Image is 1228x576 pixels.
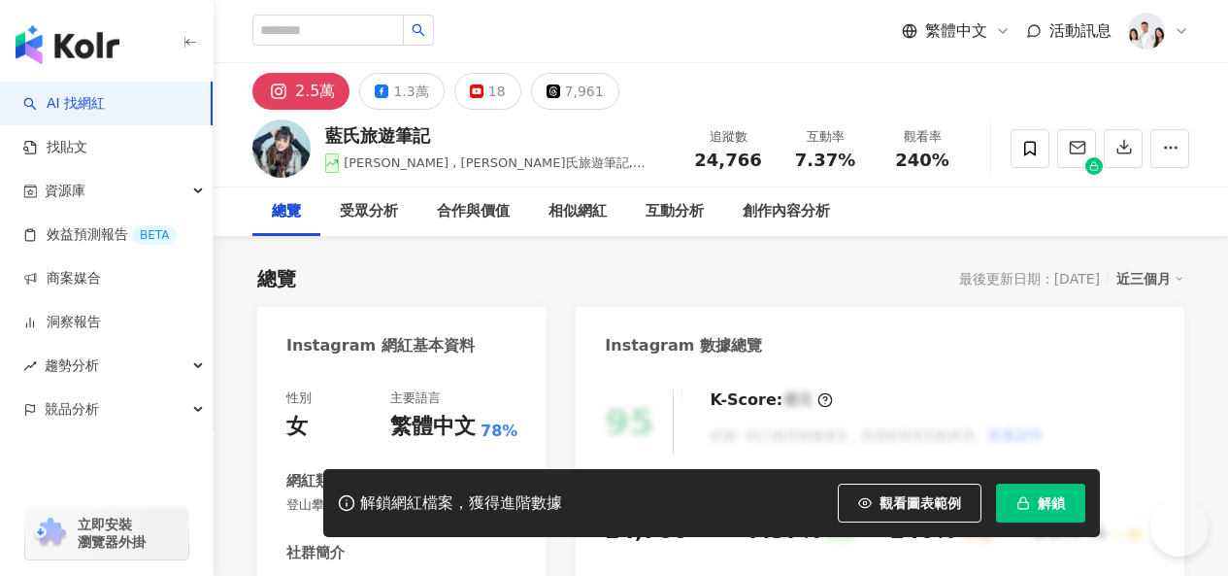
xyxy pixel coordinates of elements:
span: 趨勢分析 [45,344,99,388]
div: 2.5萬 [295,78,335,105]
img: logo [16,25,119,64]
div: 藍氏旅遊筆記 [325,123,670,148]
a: 找貼文 [23,138,87,157]
a: 效益預測報告BETA [23,225,177,245]
div: 創作內容分析 [743,200,830,223]
div: 最後更新日期：[DATE] [959,271,1100,287]
span: [PERSON_NAME] , [PERSON_NAME]氏旅遊筆記, _blue_travel, [PERSON_NAME] [344,155,646,189]
img: KOL Avatar [252,119,311,178]
div: 合作與價值 [437,200,510,223]
div: 互動率 [788,127,862,147]
div: 18 [488,78,506,105]
div: 7,961 [565,78,604,105]
a: 商案媒合 [23,269,101,288]
span: 活動訊息 [1049,21,1112,40]
img: 20231221_NR_1399_Small.jpg [1128,13,1165,50]
div: 受眾分析 [340,200,398,223]
button: 解鎖 [996,484,1085,523]
span: 解鎖 [1038,495,1065,511]
div: Instagram 網紅基本資料 [286,335,475,356]
div: 解鎖網紅檔案，獲得進階數據 [360,493,562,514]
div: 繁體中文 [390,412,476,442]
img: chrome extension [31,518,69,549]
button: 1.3萬 [359,73,444,110]
div: 相似網紅 [548,200,607,223]
span: 24,766 [694,150,761,170]
div: 1.3萬 [393,78,428,105]
button: 18 [454,73,521,110]
span: 繁體中文 [925,20,987,42]
a: searchAI 找網紅 [23,94,105,114]
div: 性別 [286,390,312,407]
div: 主要語言 [390,390,441,407]
button: 2.5萬 [252,73,349,110]
span: 7.37% [795,151,855,170]
span: 立即安裝 瀏覽器外掛 [78,516,146,551]
span: 78% [481,421,517,442]
div: K-Score : [710,390,833,411]
span: 資源庫 [45,169,85,213]
span: search [412,23,425,37]
div: 觀看率 [885,127,959,147]
a: chrome extension立即安裝 瀏覽器外掛 [25,507,188,559]
button: 觀看圖表範例 [838,484,981,523]
div: 女 [286,412,308,442]
a: 洞察報告 [23,313,101,332]
div: 互動分析 [646,200,704,223]
div: 追蹤數 [691,127,765,147]
button: 7,961 [531,73,619,110]
span: rise [23,359,37,373]
div: 總覽 [272,200,301,223]
span: 競品分析 [45,388,99,431]
div: Instagram 數據總覽 [605,335,762,356]
div: 近三個月 [1116,266,1184,291]
span: 240% [895,151,949,170]
div: 社群簡介 [286,543,345,563]
span: 觀看圖表範例 [880,495,961,511]
div: 總覽 [257,265,296,292]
